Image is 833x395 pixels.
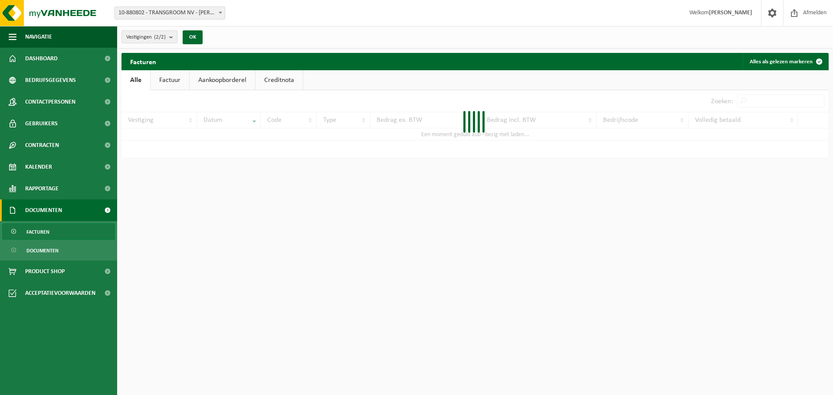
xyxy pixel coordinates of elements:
[121,70,150,90] a: Alle
[115,7,225,19] span: 10-880802 - TRANSGROOM NV - MOEN
[151,70,189,90] a: Factuur
[25,282,95,304] span: Acceptatievoorwaarden
[26,242,59,259] span: Documenten
[25,69,76,91] span: Bedrijfsgegevens
[190,70,255,90] a: Aankoopborderel
[126,31,166,44] span: Vestigingen
[26,224,49,240] span: Facturen
[25,199,62,221] span: Documenten
[256,70,303,90] a: Creditnota
[25,134,59,156] span: Contracten
[25,113,58,134] span: Gebruikers
[25,91,75,113] span: Contactpersonen
[25,26,52,48] span: Navigatie
[2,242,115,258] a: Documenten
[709,10,752,16] strong: [PERSON_NAME]
[2,223,115,240] a: Facturen
[121,30,177,43] button: Vestigingen(2/2)
[25,178,59,199] span: Rapportage
[121,53,165,70] h2: Facturen
[115,7,225,20] span: 10-880802 - TRANSGROOM NV - MOEN
[25,48,58,69] span: Dashboard
[25,261,65,282] span: Product Shop
[154,34,166,40] count: (2/2)
[743,53,828,70] button: Alles als gelezen markeren
[183,30,203,44] button: OK
[25,156,52,178] span: Kalender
